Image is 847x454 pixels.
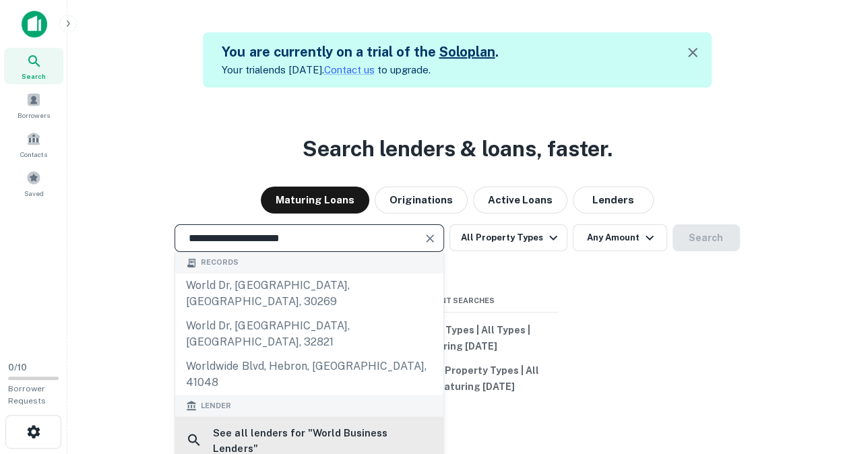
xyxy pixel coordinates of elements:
[573,224,667,251] button: Any Amount
[18,110,50,121] span: Borrowers
[261,187,369,214] button: Maturing Loans
[780,346,847,411] iframe: Chat Widget
[356,358,559,399] button: FirstBank | All Property Types | All Types | Maturing [DATE]
[175,354,443,395] div: worldwide blvd, hebron, [GEOGRAPHIC_DATA], 41048
[420,229,439,248] button: Clear
[175,314,443,354] div: world dr, [GEOGRAPHIC_DATA], [GEOGRAPHIC_DATA], 32821
[20,149,47,160] span: Contacts
[323,64,374,75] a: Contact us
[356,295,559,306] span: Recent Searches
[4,48,63,84] a: Search
[8,362,27,372] span: 0 / 10
[4,87,63,123] a: Borrowers
[573,187,654,214] button: Lenders
[222,62,498,78] p: Your trial ends [DATE]. to upgrade.
[4,126,63,162] a: Contacts
[449,224,567,251] button: All Property Types
[22,71,46,82] span: Search
[8,384,46,406] span: Borrower Requests
[439,44,495,60] a: Soloplan
[4,165,63,201] a: Saved
[24,188,44,199] span: Saved
[201,400,231,412] span: Lender
[201,257,239,269] span: Records
[22,11,47,38] img: capitalize-icon.png
[473,187,567,214] button: Active Loans
[375,187,468,214] button: Originations
[222,42,498,62] h5: You are currently on a trial of the .
[175,273,443,314] div: world dr, [GEOGRAPHIC_DATA], [GEOGRAPHIC_DATA], 30269
[356,318,559,358] button: All Property Types | All Types | Maturing [DATE]
[303,133,613,165] h3: Search lenders & loans, faster.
